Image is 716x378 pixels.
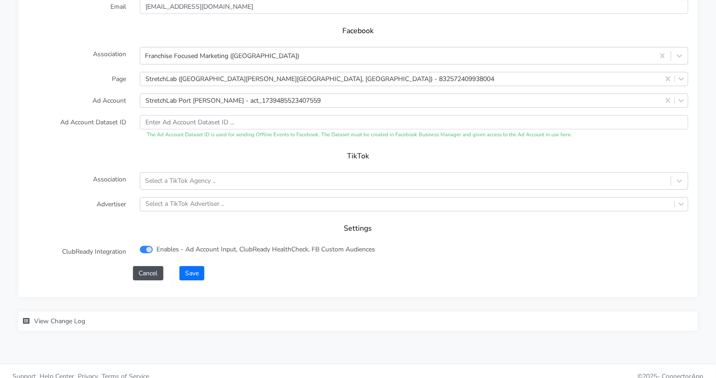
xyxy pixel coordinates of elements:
button: Cancel [133,266,163,280]
label: Ad Account Dataset ID [21,115,133,139]
label: Page [21,72,133,86]
h5: Settings [37,224,679,233]
h5: TikTok [37,152,679,161]
label: Advertiser [21,197,133,211]
div: Select a TikTok Advertiser .. [146,199,225,209]
input: Enter Ad Account Dataset ID ... [140,115,688,129]
div: Franchise Focused Marketing ([GEOGRAPHIC_DATA]) [145,51,299,60]
label: ClubReady Integration [21,244,133,259]
div: StretchLab ([GEOGRAPHIC_DATA][PERSON_NAME][GEOGRAPHIC_DATA], [GEOGRAPHIC_DATA]) - 832572409938004 [146,74,495,84]
div: StretchLab Port [PERSON_NAME] - act_1739485523407559 [146,96,321,105]
h5: Facebook [37,27,679,35]
label: Enables - Ad Account Input, ClubReady HealthCheck, FB Custom Audiences [156,244,375,254]
span: View Change Log [34,317,85,326]
label: Association [21,172,133,190]
label: Association [21,47,133,64]
div: Select a TikTok Agency .. [145,176,215,186]
label: Ad Account [21,93,133,108]
div: The Ad Account Dataset ID is used for sending Offline Events to Facebook. The Dataset must be cre... [140,131,688,139]
button: Save [179,266,204,280]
